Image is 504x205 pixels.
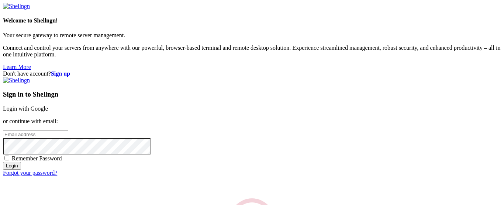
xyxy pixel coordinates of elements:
a: Learn More [3,64,31,70]
a: Sign up [51,70,70,77]
input: Email address [3,131,68,138]
h4: Welcome to Shellngn! [3,17,501,24]
div: Don't have account? [3,70,501,77]
span: Remember Password [12,155,62,161]
p: or continue with email: [3,118,501,125]
p: Your secure gateway to remote server management. [3,32,501,39]
input: Login [3,162,21,170]
a: Forgot your password? [3,170,57,176]
a: Login with Google [3,105,48,112]
img: Shellngn [3,3,30,10]
img: Shellngn [3,77,30,84]
input: Remember Password [4,156,9,160]
h3: Sign in to Shellngn [3,90,501,98]
p: Connect and control your servers from anywhere with our powerful, browser-based terminal and remo... [3,45,501,58]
